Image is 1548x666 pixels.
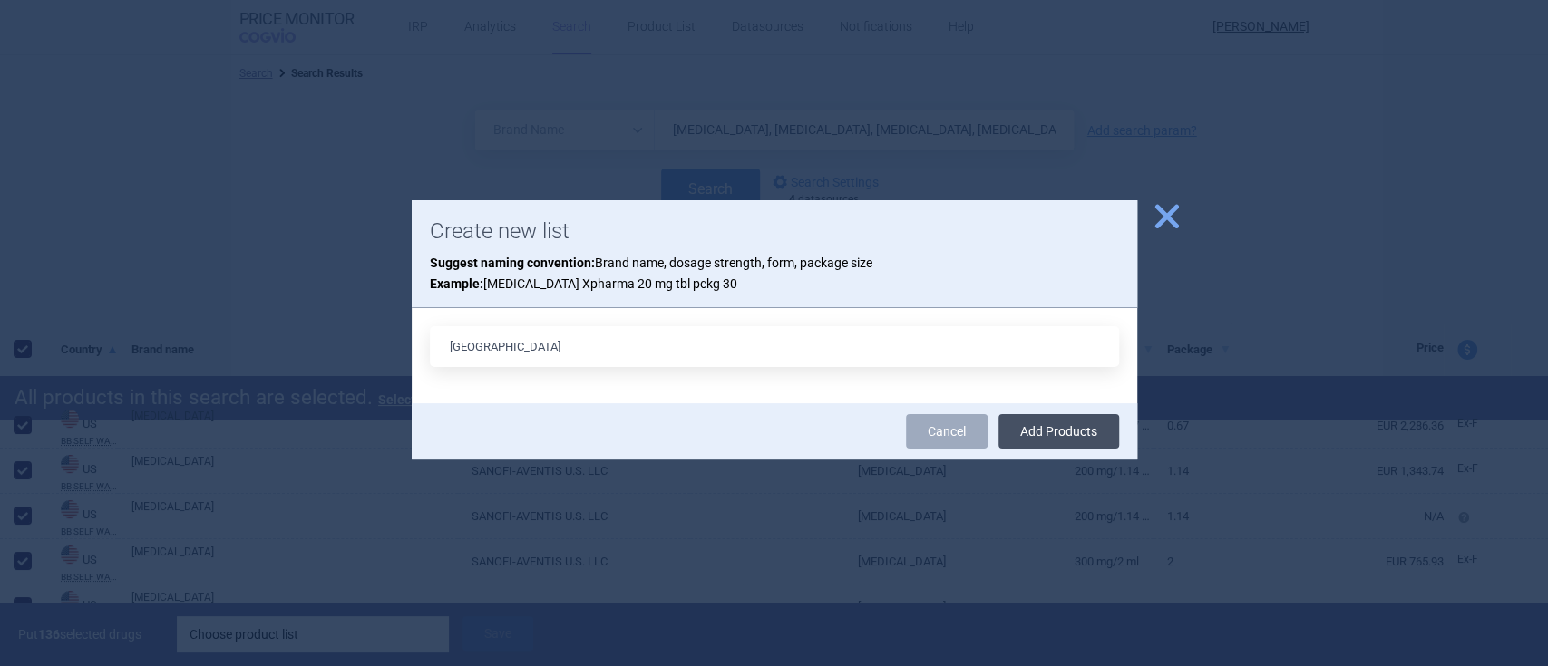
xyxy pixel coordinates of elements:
strong: Suggest naming convention: [430,256,595,270]
input: List name [430,326,1119,367]
button: Add Products [998,414,1119,449]
p: Brand name, dosage strength, form, package size [MEDICAL_DATA] Xpharma 20 mg tbl pckg 30 [430,253,1119,294]
strong: Example: [430,276,483,291]
h1: Create new list [430,218,1119,245]
a: Cancel [906,414,988,449]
